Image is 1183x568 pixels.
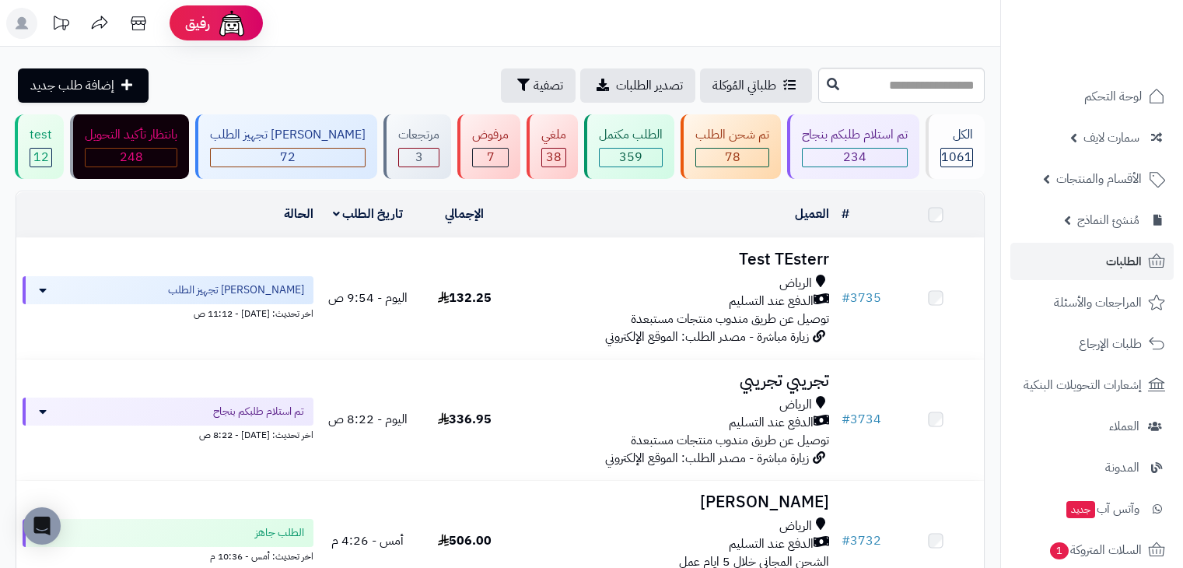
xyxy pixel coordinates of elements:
[725,148,740,167] span: 78
[842,410,881,429] a: #3734
[842,289,850,307] span: #
[438,410,492,429] span: 336.95
[398,126,439,144] div: مرتجعات
[23,507,61,545] div: Open Intercom Messenger
[729,414,814,432] span: الدفع عند التسليم
[600,149,662,167] div: 359
[280,148,296,167] span: 72
[1077,42,1168,75] img: logo-2.png
[605,328,809,346] span: زيارة مباشرة - مصدر الطلب: الموقع الإلكتروني
[1066,501,1095,518] span: جديد
[501,68,576,103] button: تصفية
[842,410,850,429] span: #
[631,431,829,450] span: توصيل عن طريق مندوب منتجات مستبعدة
[523,114,581,179] a: ملغي 38
[472,126,509,144] div: مرفوض
[445,205,484,223] a: الإجمالي
[542,149,565,167] div: 38
[696,149,768,167] div: 78
[519,372,828,390] h3: تجريبي تجريبي
[438,531,492,550] span: 506.00
[1054,292,1142,314] span: المراجعات والأسئلة
[30,76,114,95] span: إضافة طلب جديد
[1010,490,1174,528] a: وآتس آبجديد
[802,126,908,144] div: تم استلام طلبكم بنجاح
[1079,333,1142,355] span: طلبات الإرجاع
[519,251,828,268] h3: Test TEsterr
[581,114,677,179] a: الطلب مكتمل 359
[216,8,247,39] img: ai-face.png
[23,547,313,563] div: اخر تحديث: أمس - 10:36 م
[1106,251,1142,272] span: الطلبات
[331,531,404,550] span: أمس - 4:26 م
[380,114,454,179] a: مرتجعات 3
[546,148,562,167] span: 38
[795,205,829,223] a: العميل
[842,531,881,550] a: #3732
[605,449,809,468] span: زيارة مباشرة - مصدر الطلب: الموقع الإلكتروني
[415,148,423,167] span: 3
[941,148,972,167] span: 1061
[12,114,67,179] a: test 12
[86,149,177,167] div: 248
[1109,415,1139,437] span: العملاء
[842,531,850,550] span: #
[1010,366,1174,404] a: إشعارات التحويلات البنكية
[1048,539,1142,561] span: السلات المتروكة
[616,76,683,95] span: تصدير الطلبات
[803,149,907,167] div: 234
[438,289,492,307] span: 132.25
[210,126,366,144] div: [PERSON_NAME] تجهيز الطلب
[580,68,695,103] a: تصدير الطلبات
[534,76,563,95] span: تصفية
[30,149,51,167] div: 12
[843,148,866,167] span: 234
[284,205,313,223] a: الحالة
[1105,457,1139,479] span: المدونة
[677,114,784,179] a: تم شحن الطلب 78
[328,289,408,307] span: اليوم - 9:54 ص
[23,304,313,321] div: اخر تحديث: [DATE] - 11:12 ص
[454,114,523,179] a: مرفوض 7
[85,126,177,144] div: بانتظار تأكيد التحويل
[700,68,812,103] a: طلباتي المُوكلة
[631,310,829,328] span: توصيل عن طريق مندوب منتجات مستبعدة
[333,205,404,223] a: تاريخ الطلب
[67,114,192,179] a: بانتظار تأكيد التحويل 248
[185,14,210,33] span: رفيق
[842,289,881,307] a: #3735
[599,126,663,144] div: الطلب مكتمل
[23,426,313,442] div: اخر تحديث: [DATE] - 8:22 ص
[842,205,849,223] a: #
[211,149,365,167] div: 72
[192,114,380,179] a: [PERSON_NAME] تجهيز الطلب 72
[1010,408,1174,445] a: العملاء
[1010,243,1174,280] a: الطلبات
[168,282,304,298] span: [PERSON_NAME] تجهيز الطلب
[255,525,304,541] span: الطلب جاهز
[18,68,149,103] a: إضافة طلب جديد
[541,126,566,144] div: ملغي
[940,126,973,144] div: الكل
[619,148,642,167] span: 359
[213,404,304,419] span: تم استلام طلبكم بنجاح
[779,396,812,414] span: الرياض
[922,114,988,179] a: الكل1061
[30,126,52,144] div: test
[1010,284,1174,321] a: المراجعات والأسئلة
[1065,498,1139,520] span: وآتس آب
[729,293,814,310] span: الدفع عند التسليم
[473,149,508,167] div: 7
[487,148,495,167] span: 7
[1056,168,1142,190] span: الأقسام والمنتجات
[33,148,49,167] span: 12
[779,275,812,293] span: الرياض
[399,149,439,167] div: 3
[695,126,769,144] div: تم شحن الطلب
[1010,325,1174,363] a: طلبات الإرجاع
[1050,542,1069,559] span: 1
[1010,449,1174,486] a: المدونة
[328,410,408,429] span: اليوم - 8:22 ص
[712,76,776,95] span: طلباتي المُوكلة
[519,493,828,511] h3: [PERSON_NAME]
